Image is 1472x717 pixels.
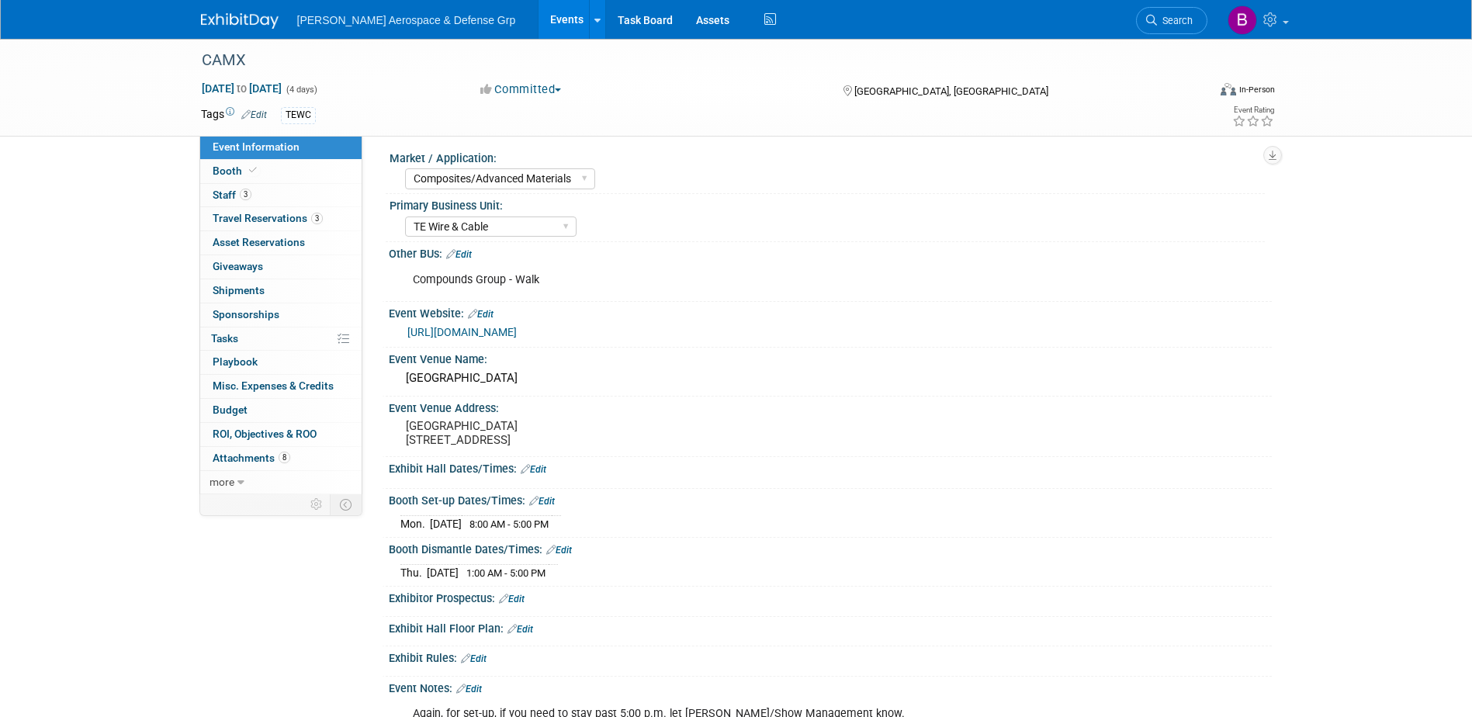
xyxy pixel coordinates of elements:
[468,309,494,320] a: Edit
[390,194,1265,213] div: Primary Business Unit:
[201,13,279,29] img: ExhibitDay
[201,106,267,124] td: Tags
[521,464,546,475] a: Edit
[407,326,517,338] a: [URL][DOMAIN_NAME]
[200,160,362,183] a: Booth
[196,47,1184,74] div: CAMX
[1136,7,1207,34] a: Search
[389,242,1272,262] div: Other BUs:
[213,212,323,224] span: Travel Reservations
[200,303,362,327] a: Sponsorships
[200,399,362,422] a: Budget
[456,684,482,694] a: Edit
[389,538,1272,558] div: Booth Dismantle Dates/Times:
[389,617,1272,637] div: Exhibit Hall Floor Plan:
[201,81,282,95] span: [DATE] [DATE]
[279,452,290,463] span: 8
[211,332,238,345] span: Tasks
[213,236,305,248] span: Asset Reservations
[210,476,234,488] span: more
[1232,106,1274,114] div: Event Rating
[213,140,300,153] span: Event Information
[389,677,1272,697] div: Event Notes:
[213,189,251,201] span: Staff
[200,255,362,279] a: Giveaways
[1228,5,1257,35] img: Bob Loftus
[400,366,1260,390] div: [GEOGRAPHIC_DATA]
[240,189,251,200] span: 3
[200,231,362,255] a: Asset Reservations
[499,594,525,604] a: Edit
[389,457,1272,477] div: Exhibit Hall Dates/Times:
[200,351,362,374] a: Playbook
[213,308,279,320] span: Sponsorships
[281,107,316,123] div: TEWC
[200,184,362,207] a: Staff3
[200,279,362,303] a: Shipments
[854,85,1048,97] span: [GEOGRAPHIC_DATA], [GEOGRAPHIC_DATA]
[389,397,1272,416] div: Event Venue Address:
[1157,15,1193,26] span: Search
[213,284,265,296] span: Shipments
[475,81,567,98] button: Committed
[446,249,472,260] a: Edit
[311,213,323,224] span: 3
[200,327,362,351] a: Tasks
[200,207,362,230] a: Travel Reservations3
[389,489,1272,509] div: Booth Set-up Dates/Times:
[213,452,290,464] span: Attachments
[213,355,258,368] span: Playbook
[469,518,549,530] span: 8:00 AM - 5:00 PM
[330,494,362,514] td: Toggle Event Tabs
[213,428,317,440] span: ROI, Objectives & ROO
[213,260,263,272] span: Giveaways
[200,447,362,470] a: Attachments8
[213,404,248,416] span: Budget
[200,423,362,446] a: ROI, Objectives & ROO
[234,82,249,95] span: to
[390,147,1265,166] div: Market / Application:
[529,496,555,507] a: Edit
[213,165,260,177] span: Booth
[461,653,487,664] a: Edit
[400,515,430,532] td: Mon.
[546,545,572,556] a: Edit
[200,375,362,398] a: Misc. Expenses & Credits
[1238,84,1275,95] div: In-Person
[297,14,516,26] span: [PERSON_NAME] Aerospace & Defense Grp
[389,302,1272,322] div: Event Website:
[400,564,427,580] td: Thu.
[406,419,739,447] pre: [GEOGRAPHIC_DATA] [STREET_ADDRESS]
[200,471,362,494] a: more
[389,348,1272,367] div: Event Venue Name:
[430,515,462,532] td: [DATE]
[466,567,546,579] span: 1:00 AM - 5:00 PM
[1116,81,1276,104] div: Event Format
[507,624,533,635] a: Edit
[389,587,1272,607] div: Exhibitor Prospectus:
[389,646,1272,667] div: Exhibit Rules:
[285,85,317,95] span: (4 days)
[1221,83,1236,95] img: Format-Inperson.png
[249,166,257,175] i: Booth reservation complete
[213,379,334,392] span: Misc. Expenses & Credits
[402,265,1101,296] div: Compounds Group - Walk
[200,136,362,159] a: Event Information
[241,109,267,120] a: Edit
[427,564,459,580] td: [DATE]
[303,494,331,514] td: Personalize Event Tab Strip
